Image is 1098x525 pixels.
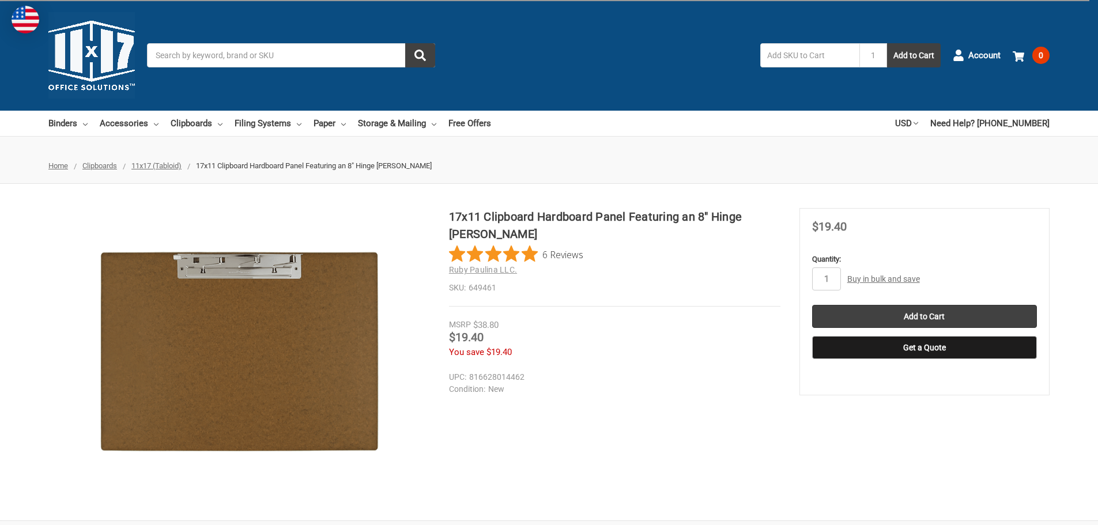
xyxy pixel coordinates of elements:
input: Search by keyword, brand or SKU [147,43,435,67]
span: Account [968,49,1001,62]
span: $38.80 [473,320,499,330]
div: MSRP [449,319,471,331]
iframe: Google Customer Reviews [1003,494,1098,525]
button: Get a Quote [812,336,1037,359]
span: $19.40 [486,347,512,357]
a: Binders [48,111,88,136]
dd: 649461 [449,282,780,294]
a: 0 [1013,40,1050,70]
input: Add SKU to Cart [760,43,859,67]
a: Filing Systems [235,111,301,136]
dt: Condition: [449,383,485,395]
a: Free Offers [448,111,491,136]
img: 11x17.com [48,12,135,99]
span: 6 Reviews [542,245,583,263]
a: Ruby Paulina LLC. [449,265,517,274]
button: Rated 4.8 out of 5 stars from 6 reviews. Jump to reviews. [449,245,583,263]
a: USD [895,111,918,136]
input: Add to Cart [812,305,1037,328]
h1: 17x11 Clipboard Hardboard Panel Featuring an 8" Hinge [PERSON_NAME] [449,208,780,243]
img: 17x11 Clipboard Hardboard Panel Featuring an 8" Hinge Clip Brown [95,208,383,496]
dt: UPC: [449,371,466,383]
span: 0 [1032,47,1050,64]
a: Home [48,161,68,170]
img: duty and tax information for United States [12,6,39,33]
dd: 816628014462 [449,371,775,383]
dd: New [449,383,775,395]
span: 17x11 Clipboard Hardboard Panel Featuring an 8" Hinge [PERSON_NAME] [196,161,432,170]
a: Storage & Mailing [358,111,436,136]
a: Buy in bulk and save [847,274,920,284]
a: Clipboards [171,111,222,136]
a: Clipboards [82,161,117,170]
span: $19.40 [449,330,484,344]
dt: SKU: [449,282,466,294]
a: 11x17 (Tabloid) [131,161,182,170]
span: You save [449,347,484,357]
a: Need Help? [PHONE_NUMBER] [930,111,1050,136]
span: $19.40 [812,220,847,233]
a: Accessories [100,111,159,136]
a: Paper [314,111,346,136]
a: Account [953,40,1001,70]
label: Quantity: [812,254,1037,265]
button: Add to Cart [887,43,941,67]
